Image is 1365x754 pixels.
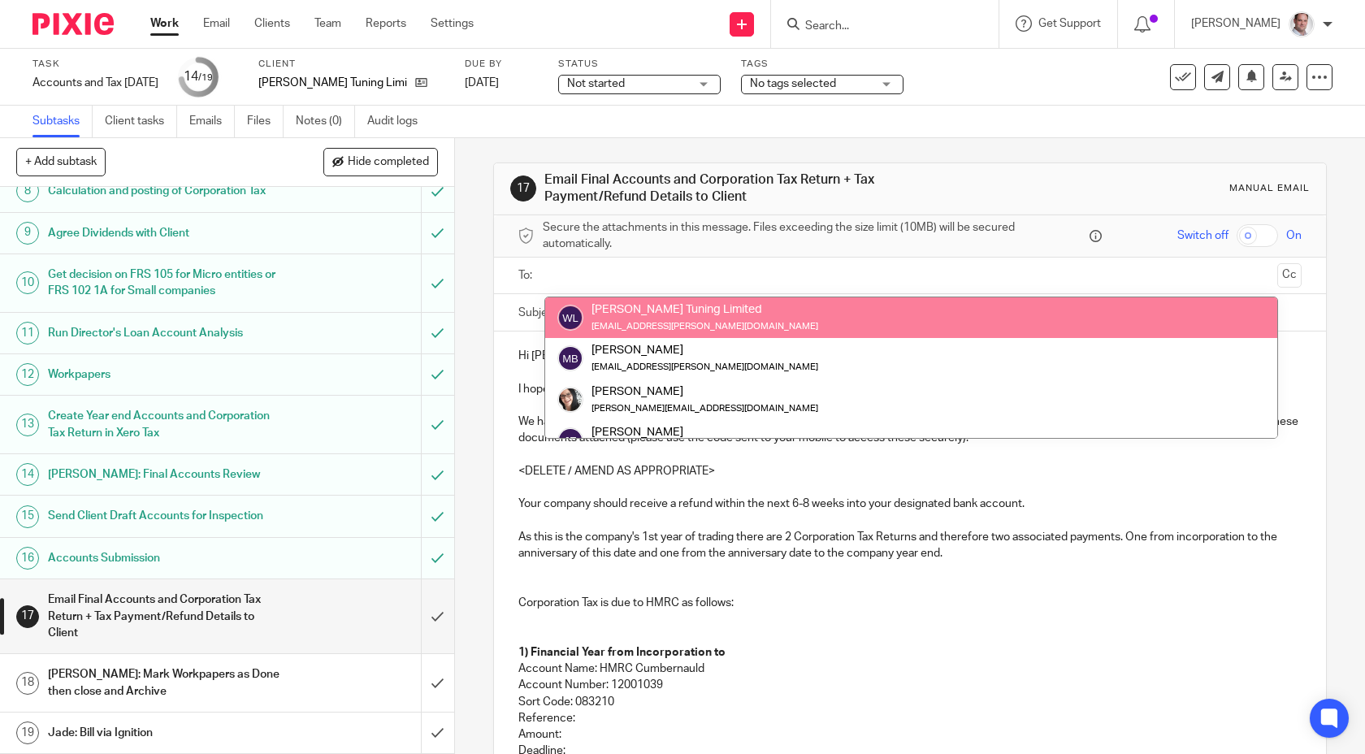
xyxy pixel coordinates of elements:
[591,322,818,331] small: [EMAIL_ADDRESS][PERSON_NAME][DOMAIN_NAME]
[518,694,1302,710] p: Sort Code: 083210
[48,721,286,745] h1: Jade: Bill via Ignition
[16,180,39,202] div: 8
[518,463,1302,479] p: <DELETE / AMEND AS APPROPRIATE>
[16,271,39,294] div: 10
[558,58,721,71] label: Status
[296,106,355,137] a: Notes (0)
[16,672,39,695] div: 18
[431,15,474,32] a: Settings
[105,106,177,137] a: Client tasks
[518,305,561,321] label: Subject:
[465,77,499,89] span: [DATE]
[48,179,286,203] h1: Calculation and posting of Corporation Tax
[16,363,39,386] div: 12
[16,322,39,344] div: 11
[591,362,818,371] small: [EMAIL_ADDRESS][PERSON_NAME][DOMAIN_NAME]
[557,427,583,453] img: svg%3E
[198,73,213,82] small: /19
[591,301,818,318] div: [PERSON_NAME] Tuning Limited
[518,348,1302,364] p: Hi [PERSON_NAME],
[1177,227,1228,244] span: Switch off
[567,78,625,89] span: Not started
[1038,18,1101,29] span: Get Support
[465,58,538,71] label: Due by
[591,403,818,412] small: [PERSON_NAME][EMAIL_ADDRESS][DOMAIN_NAME]
[48,462,286,487] h1: [PERSON_NAME]: Final Accounts Review
[518,381,1302,414] p: I hope you are well !
[366,15,406,32] a: Reports
[518,267,536,284] label: To:
[543,219,1086,253] span: Secure the attachments in this message. Files exceeding the size limit (10MB) will be secured aut...
[32,75,158,91] div: Accounts and Tax [DATE]
[314,15,341,32] a: Team
[591,342,818,358] div: [PERSON_NAME]
[48,546,286,570] h1: Accounts Submission
[518,529,1302,562] p: As this is the company's 1st year of trading there are 2 Corporation Tax Returns and therefore tw...
[48,662,286,704] h1: [PERSON_NAME]: Mark Workpapers as Done then close and Archive
[591,383,818,399] div: [PERSON_NAME]
[16,148,106,175] button: + Add subtask
[16,222,39,245] div: 9
[348,156,429,169] span: Hide completed
[1289,11,1315,37] img: Munro%20Partners-3202.jpg
[544,171,944,206] h1: Email Final Accounts and Corporation Tax Return + Tax Payment/Refund Details to Client
[189,106,235,137] a: Emails
[32,75,158,91] div: Accounts and Tax 31 Dec 2024
[518,677,1302,693] p: Account Number: 12001039
[557,386,583,412] img: me%20(1).jpg
[150,15,179,32] a: Work
[16,721,39,744] div: 19
[518,595,1302,611] p: Corporation Tax is due to HMRC as follows:
[518,710,1302,726] p: Reference:
[804,19,950,34] input: Search
[48,504,286,528] h1: Send Client Draft Accounts for Inspection
[258,75,407,91] p: [PERSON_NAME] Tuning Limited
[518,647,726,658] strong: 1) Financial Year from Incorporation to
[48,362,286,387] h1: Workpapers
[258,58,444,71] label: Client
[203,15,230,32] a: Email
[557,305,583,331] img: svg%3E
[741,58,903,71] label: Tags
[1286,227,1302,244] span: On
[16,605,39,628] div: 17
[16,414,39,436] div: 13
[16,463,39,486] div: 14
[184,67,213,86] div: 14
[48,321,286,345] h1: Run Director's Loan Account Analysis
[510,175,536,201] div: 17
[32,13,114,35] img: Pixie
[518,496,1302,512] p: Your company should receive a refund within the next 6-8 weeks into your designated bank account.
[518,726,1302,743] p: Amount:
[591,424,745,440] div: [PERSON_NAME]
[48,262,286,304] h1: Get decision on FRS 105 for Micro entities or FRS 102 1A for Small companies
[1229,182,1310,195] div: Manual email
[557,345,583,371] img: svg%3E
[1191,15,1280,32] p: [PERSON_NAME]
[518,661,1302,677] p: Account Name: HMRC Cumbernauld
[367,106,430,137] a: Audit logs
[16,547,39,570] div: 16
[32,58,158,71] label: Task
[247,106,284,137] a: Files
[16,505,39,528] div: 15
[323,148,438,175] button: Hide completed
[48,404,286,445] h1: Create Year end Accounts and Corporation Tax Return in Xero Tax
[48,221,286,245] h1: Agree Dividends with Client
[518,414,1302,447] p: We have now successfully filed the Accounts and Corporation Tax Return for [PERSON_NAME] Tuning L...
[1277,263,1302,288] button: Cc
[32,106,93,137] a: Subtasks
[48,587,286,645] h1: Email Final Accounts and Corporation Tax Return + Tax Payment/Refund Details to Client
[254,15,290,32] a: Clients
[750,78,836,89] span: No tags selected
